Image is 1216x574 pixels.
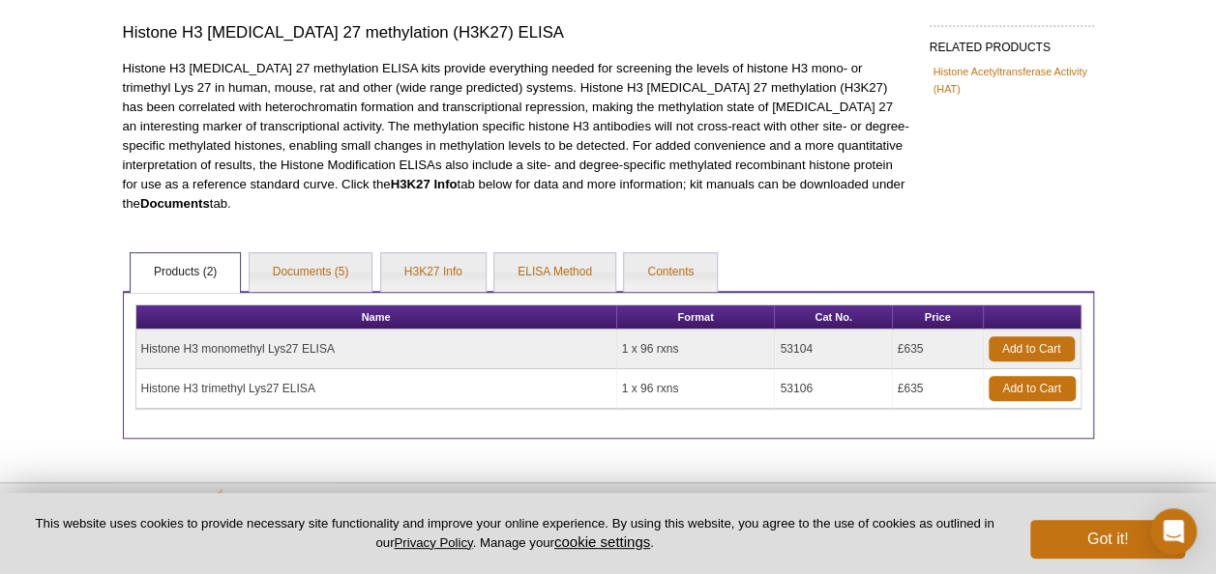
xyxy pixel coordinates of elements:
[136,330,617,369] td: Histone H3 monomethyl Lys27 ELISA
[893,330,984,369] td: £635
[930,25,1094,60] h2: RELATED PRODUCTS
[893,305,984,330] th: Price
[775,305,892,330] th: Cat No.
[617,330,776,369] td: 1 x 96 rxns
[494,253,615,292] a: ELISA Method
[123,21,910,44] h3: Histone H3 [MEDICAL_DATA] 27 methylation (H3K27) ELISA
[394,535,472,550] a: Privacy Policy
[989,376,1076,401] a: Add to Cart
[1030,520,1185,559] button: Got it!
[123,59,910,214] p: Histone H3 [MEDICAL_DATA] 27 methylation ELISA kits provide everything needed for screening the l...
[250,253,372,292] a: Documents (5)
[381,253,486,292] a: H3K27 Info
[989,336,1075,361] a: Add to Cart
[136,305,617,330] th: Name
[1150,508,1197,555] div: Open Intercom Messenger
[554,533,650,550] button: cookie settings
[624,253,717,292] a: Contents
[31,515,998,552] p: This website uses cookies to provide necessary site functionality and improve your online experie...
[617,369,776,409] td: 1 x 96 rxns
[131,253,240,292] a: Products (2)
[775,330,892,369] td: 53104
[934,63,1090,98] a: Histone Acetyltransferase Activity (HAT)
[893,369,984,409] td: £635
[775,369,892,409] td: 53106
[140,196,210,211] strong: Documents
[136,369,617,409] td: Histone H3 trimethyl Lys27 ELISA
[113,483,336,561] img: Active Motif,
[391,177,458,191] strong: H3K27 Info
[617,305,776,330] th: Format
